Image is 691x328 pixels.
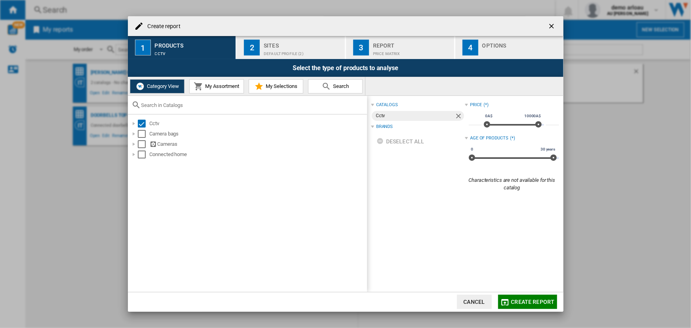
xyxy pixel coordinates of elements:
[498,295,557,309] button: Create report
[373,48,451,56] div: Price Matrix
[544,18,560,34] button: getI18NText('BUTTONS.CLOSE_DIALOG')
[144,23,181,31] h4: Create report
[138,130,150,138] md-checkbox: Select
[138,120,150,128] md-checkbox: Select
[128,59,563,77] div: Select the type of products to analyse
[457,295,492,309] button: Cancel
[138,151,150,158] md-checkbox: Select
[376,124,393,130] div: Brands
[331,83,349,89] span: Search
[128,36,237,59] button: 1 Products Cctv
[138,140,150,148] md-checkbox: Select
[374,134,427,149] button: Deselect all
[264,83,297,89] span: My Selections
[484,113,494,119] span: 0A$
[377,134,424,149] div: Deselect all
[455,36,563,59] button: 4 Options
[130,79,185,93] button: Category View
[455,112,464,122] ng-md-icon: Remove
[155,39,233,48] div: Products
[376,102,398,108] div: catalogs
[353,40,369,55] div: 3
[523,113,542,119] span: 10000A$
[264,48,342,56] div: Default profile (2)
[482,39,560,48] div: Options
[141,102,363,108] input: Search in Catalogs
[470,146,474,153] span: 0
[135,82,145,91] img: wiser-icon-white.png
[465,177,559,191] div: Characteristics are not available for this catalog
[155,48,233,56] div: Cctv
[346,36,455,59] button: 3 Report Price Matrix
[150,120,366,128] div: Cctv
[150,140,366,148] div: Cameras
[189,79,244,93] button: My Assortment
[548,22,557,32] ng-md-icon: getI18NText('BUTTONS.CLOSE_DIALOG')
[463,40,478,55] div: 4
[264,39,342,48] div: Sites
[145,83,179,89] span: Category View
[150,151,366,158] div: Connected home
[511,299,555,305] span: Create report
[470,135,508,141] div: Age of products
[539,146,556,153] span: 30 years
[470,102,482,108] div: Price
[135,40,151,55] div: 1
[244,40,260,55] div: 2
[376,111,455,121] div: Cctv
[237,36,346,59] button: 2 Sites Default profile (2)
[373,39,451,48] div: Report
[308,79,363,93] button: Search
[249,79,303,93] button: My Selections
[150,130,366,138] div: Camera bags
[204,83,240,89] span: My Assortment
